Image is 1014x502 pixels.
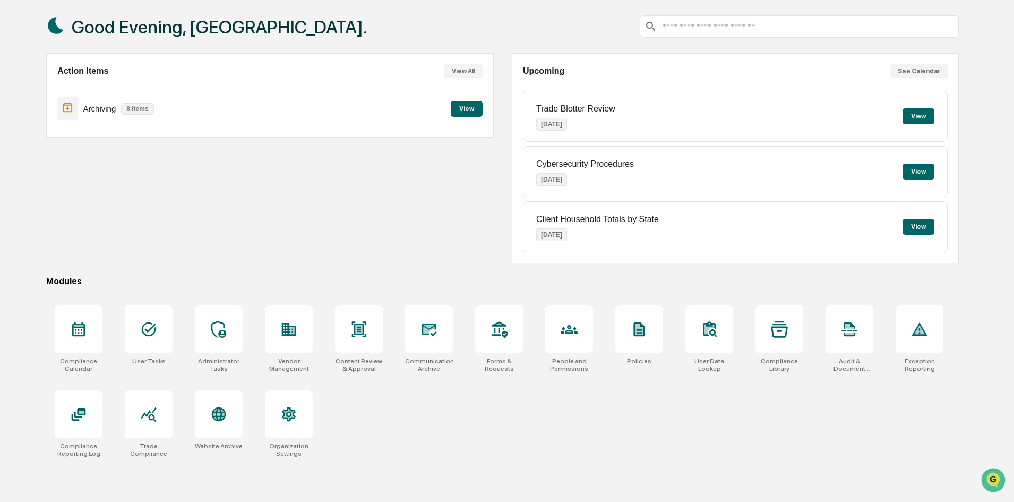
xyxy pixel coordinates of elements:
[903,164,934,180] button: View
[83,104,116,113] p: Archiving
[545,358,593,372] div: People and Permissions
[36,92,134,100] div: We're available if you need us!
[132,358,166,365] div: User Tasks
[11,155,19,164] div: 🔎
[72,16,367,38] h1: Good Evening, [GEOGRAPHIC_DATA].
[6,150,71,169] a: 🔎Data Lookup
[536,104,615,114] p: Trade Blotter Review
[335,358,383,372] div: Content Review & Approval
[11,81,30,100] img: 1746055101610-c473b297-6a78-478c-a979-82029cc54cd1
[444,64,483,78] button: View All
[451,103,483,113] a: View
[536,173,567,186] p: [DATE]
[890,64,948,78] button: See Calendar
[536,118,567,131] p: [DATE]
[980,467,1009,496] iframe: Open customer support
[6,130,73,149] a: 🖐️Preclearance
[55,443,102,457] div: Compliance Reporting Log
[826,358,873,372] div: Audit & Document Logs
[11,22,193,39] p: How can we help?
[21,134,68,144] span: Preclearance
[46,276,959,286] div: Modules
[523,66,564,76] h2: Upcoming
[265,443,313,457] div: Organization Settings
[536,228,567,241] p: [DATE]
[536,159,634,169] p: Cybersecurity Procedures
[57,66,108,76] h2: Action Items
[77,135,85,143] div: 🗄️
[195,443,243,450] div: Website Archive
[88,134,132,144] span: Attestations
[121,103,153,115] p: 8 items
[106,180,128,188] span: Pylon
[755,358,803,372] div: Compliance Library
[36,81,174,92] div: Start new chat
[73,130,136,149] a: 🗄️Attestations
[451,101,483,117] button: View
[181,84,193,97] button: Start new chat
[21,154,67,165] span: Data Lookup
[405,358,453,372] div: Communications Archive
[903,219,934,235] button: View
[896,358,943,372] div: Exception Reporting
[903,108,934,124] button: View
[195,358,243,372] div: Administrator Tasks
[536,215,659,224] p: Client Household Totals by State
[75,180,128,188] a: Powered byPylon
[627,358,651,365] div: Policies
[55,358,102,372] div: Compliance Calendar
[685,358,733,372] div: User Data Lookup
[11,135,19,143] div: 🖐️
[475,358,523,372] div: Forms & Requests
[125,443,173,457] div: Trade Compliance
[265,358,313,372] div: Vendor Management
